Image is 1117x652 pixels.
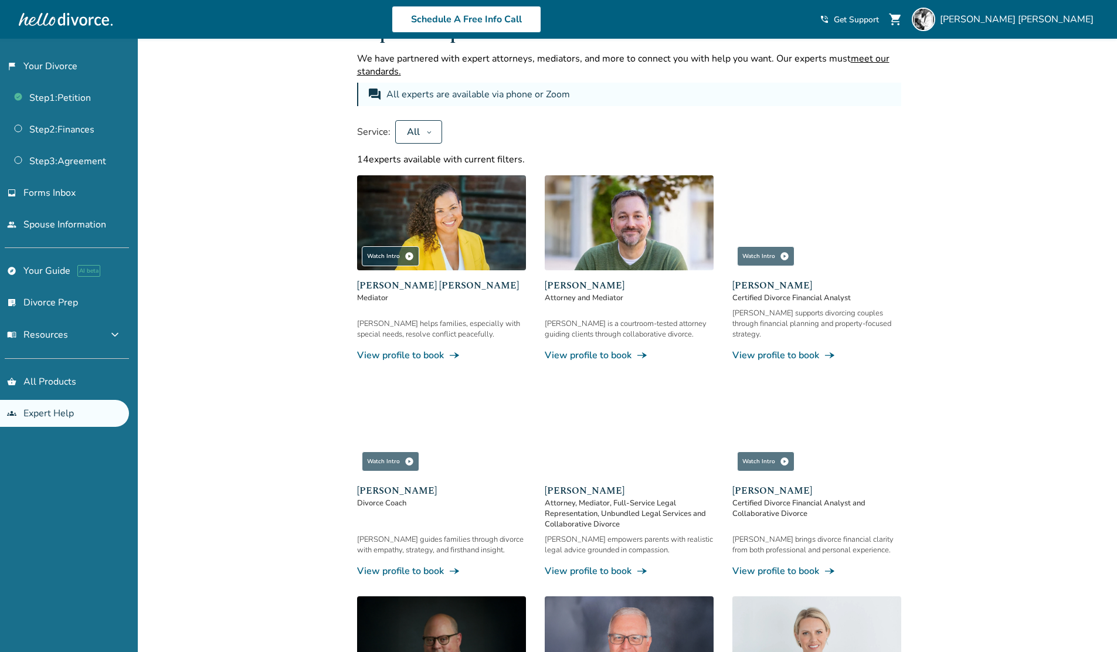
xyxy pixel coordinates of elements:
[7,62,16,71] span: flag_2
[545,565,714,578] a: View profile to bookline_end_arrow_notch
[357,349,526,362] a: View profile to bookline_end_arrow_notch
[545,293,714,303] span: Attorney and Mediator
[7,377,16,386] span: shopping_basket
[545,175,714,270] img: Neil Forester
[357,175,526,270] img: Claudia Brown Coulter
[395,120,442,144] button: All
[732,381,901,476] img: John Duffy
[732,175,901,270] img: Jeff Landers
[7,188,16,198] span: inbox
[357,381,526,476] img: Kim Goodman
[7,328,68,341] span: Resources
[912,8,935,31] img: Rahj Watson
[820,15,829,24] span: phone_in_talk
[108,328,122,342] span: expand_more
[357,52,901,78] p: We have partnered with expert attorneys, mediators, and more to connect you with help you want. O...
[7,220,16,229] span: people
[636,565,648,577] span: line_end_arrow_notch
[357,279,526,293] span: [PERSON_NAME] [PERSON_NAME]
[824,565,836,577] span: line_end_arrow_notch
[357,318,526,339] div: [PERSON_NAME] helps families, especially with special needs, resolve conflict peacefully.
[7,330,16,339] span: menu_book
[737,451,795,471] div: Watch Intro
[7,409,16,418] span: groups
[545,318,714,339] div: [PERSON_NAME] is a courtroom-tested attorney guiding clients through collaborative divorce.
[732,484,901,498] span: [PERSON_NAME]
[357,293,526,303] span: Mediator
[940,13,1098,26] span: [PERSON_NAME] [PERSON_NAME]
[545,279,714,293] span: [PERSON_NAME]
[834,14,879,25] span: Get Support
[357,565,526,578] a: View profile to bookline_end_arrow_notch
[732,349,901,362] a: View profile to bookline_end_arrow_notch
[545,534,714,555] div: [PERSON_NAME] empowers parents with realistic legal advice grounded in compassion.
[636,349,648,361] span: line_end_arrow_notch
[732,498,901,519] span: Certified Divorce Financial Analyst and Collaborative Divorce
[824,349,836,361] span: line_end_arrow_notch
[357,153,901,166] div: 14 experts available with current filters.
[392,6,541,33] a: Schedule A Free Info Call
[1058,596,1117,652] iframe: Chat Widget
[732,534,901,555] div: [PERSON_NAME] brings divorce financial clarity from both professional and personal experience.
[545,498,714,529] span: Attorney, Mediator, Full-Service Legal Representation, Unbundled Legal Services and Collaborative...
[357,125,391,138] span: Service:
[737,246,795,266] div: Watch Intro
[780,252,789,261] span: play_circle
[545,484,714,498] span: [PERSON_NAME]
[545,349,714,362] a: View profile to bookline_end_arrow_notch
[357,534,526,555] div: [PERSON_NAME] guides families through divorce with empathy, strategy, and firsthand insight.
[449,349,460,361] span: line_end_arrow_notch
[888,12,902,26] span: shopping_cart
[23,186,76,199] span: Forms Inbox
[357,484,526,498] span: [PERSON_NAME]
[405,125,422,138] div: All
[357,498,526,508] span: Divorce Coach
[732,279,901,293] span: [PERSON_NAME]
[362,246,419,266] div: Watch Intro
[405,252,414,261] span: play_circle
[545,381,714,476] img: Lauren Nonnemaker
[357,52,889,78] span: meet our standards.
[362,451,419,471] div: Watch Intro
[449,565,460,577] span: line_end_arrow_notch
[7,298,16,307] span: list_alt_check
[368,87,382,101] span: forum
[405,457,414,466] span: play_circle
[732,308,901,339] div: [PERSON_NAME] supports divorcing couples through financial planning and property-focused strategy.
[386,87,572,101] div: All experts are available via phone or Zoom
[820,14,879,25] a: phone_in_talkGet Support
[732,565,901,578] a: View profile to bookline_end_arrow_notch
[732,293,901,303] span: Certified Divorce Financial Analyst
[77,265,100,277] span: AI beta
[780,457,789,466] span: play_circle
[7,266,16,276] span: explore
